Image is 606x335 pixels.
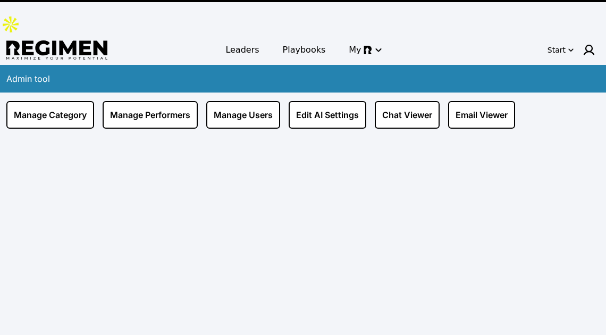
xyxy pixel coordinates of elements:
span: Playbooks [283,44,326,56]
button: My [342,40,386,60]
div: Admin tool [6,72,50,85]
a: Email Viewer [448,101,515,129]
a: Manage Category [6,101,94,129]
button: Start [545,41,576,58]
a: Playbooks [276,40,332,60]
span: Leaders [225,44,259,56]
img: Regimen logo [6,40,107,60]
div: Start [548,45,566,55]
a: Edit AI Settings [289,101,366,129]
a: Chat Viewer [375,101,440,129]
a: Leaders [219,40,265,60]
img: user icon [583,44,595,56]
span: My [349,44,361,56]
a: Manage Users [206,101,280,129]
a: Manage Performers [103,101,198,129]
